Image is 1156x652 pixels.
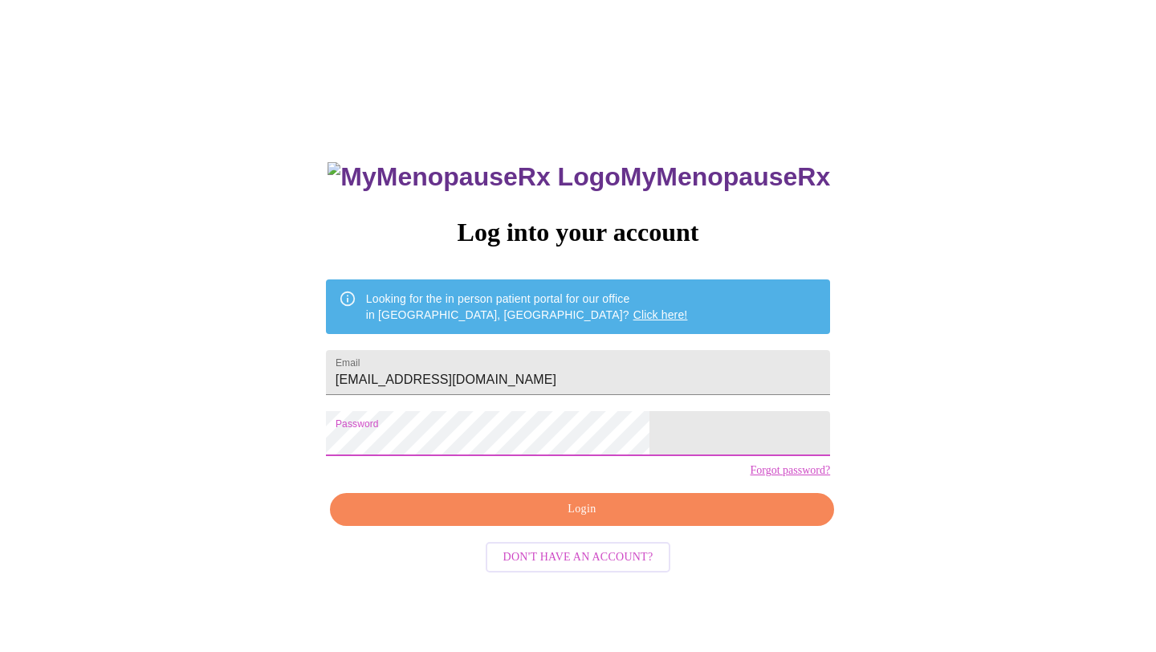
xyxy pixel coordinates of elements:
[348,499,816,520] span: Login
[503,548,653,568] span: Don't have an account?
[482,549,675,563] a: Don't have an account?
[633,308,688,321] a: Click here!
[486,542,671,573] button: Don't have an account?
[326,218,830,247] h3: Log into your account
[366,284,688,329] div: Looking for the in person patient portal for our office in [GEOGRAPHIC_DATA], [GEOGRAPHIC_DATA]?
[328,162,830,192] h3: MyMenopauseRx
[328,162,620,192] img: MyMenopauseRx Logo
[750,464,830,477] a: Forgot password?
[330,493,834,526] button: Login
